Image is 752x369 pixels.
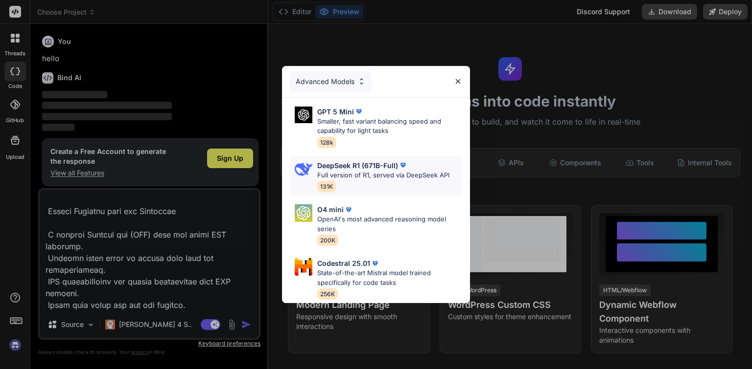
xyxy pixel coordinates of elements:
img: premium [398,160,408,170]
p: DeepSeek R1 (671B-Full) [317,160,398,171]
img: Pick Models [357,77,366,86]
img: premium [344,205,353,215]
p: OpenAI's most advanced reasoning model series [317,215,462,234]
p: GPT 5 Mini [317,107,354,117]
img: Pick Models [295,258,312,276]
span: 200K [317,235,338,246]
span: 256K [317,288,338,300]
span: 131K [317,181,336,192]
span: 128k [317,137,336,148]
img: Pick Models [295,160,312,178]
p: O4 mini [317,204,344,215]
img: premium [354,107,364,116]
img: Pick Models [295,107,312,124]
img: premium [370,259,380,268]
img: close [454,77,462,86]
p: Full version of R1, served via DeepSeek API [317,171,449,180]
img: Pick Models [295,204,312,222]
div: Advanced Models [290,71,372,92]
p: Smaller, fast variant balancing speed and capability for light tasks [317,117,462,136]
p: Codestral 25.01 [317,258,370,268]
p: State-of-the-art Mistral model trained specifically for code tasks [317,268,462,287]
